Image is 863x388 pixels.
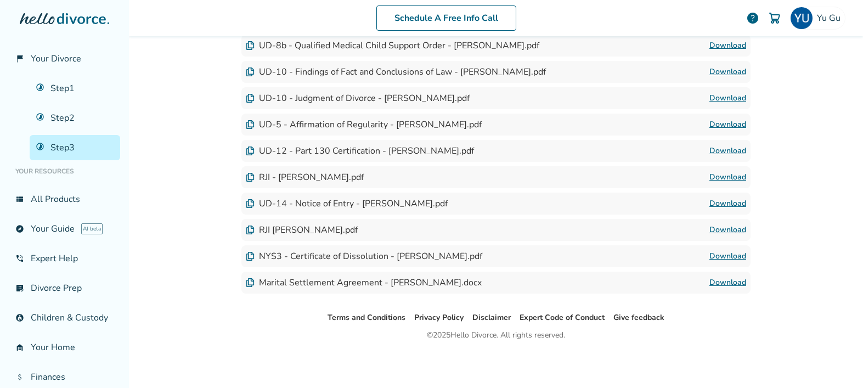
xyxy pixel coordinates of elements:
[817,12,845,24] span: Yu Gu
[246,199,255,208] img: Document
[15,284,24,293] span: list_alt_check
[246,68,255,76] img: Document
[246,147,255,155] img: Document
[328,312,405,323] a: Terms and Conditions
[9,275,120,301] a: list_alt_checkDivorce Prep
[15,224,24,233] span: explore
[709,197,746,210] a: Download
[709,118,746,131] a: Download
[246,277,482,289] div: Marital Settlement Agreement - [PERSON_NAME].docx
[791,7,813,29] img: YU GU
[9,216,120,241] a: exploreYour GuideAI beta
[427,329,565,342] div: © 2025 Hello Divorce. All rights reserved.
[9,305,120,330] a: account_childChildren & Custody
[15,343,24,352] span: garage_home
[709,65,746,78] a: Download
[709,92,746,105] a: Download
[15,254,24,263] span: phone_in_talk
[246,120,255,129] img: Document
[709,276,746,289] a: Download
[9,46,120,71] a: flag_2Your Divorce
[472,311,511,324] li: Disclaimer
[246,92,470,104] div: UD-10 - Judgment of Divorce - [PERSON_NAME].pdf
[246,171,364,183] div: RJI - [PERSON_NAME].pdf
[246,250,482,262] div: NYS3 - Certificate of Dissolution - [PERSON_NAME].pdf
[15,373,24,381] span: attach_money
[709,250,746,263] a: Download
[9,246,120,271] a: phone_in_talkExpert Help
[30,135,120,160] a: Step3
[768,12,781,25] img: Cart
[808,335,863,388] div: 聊天小组件
[613,311,664,324] li: Give feedback
[709,171,746,184] a: Download
[30,76,120,101] a: Step1
[246,198,448,210] div: UD-14 - Notice of Entry - [PERSON_NAME].pdf
[246,94,255,103] img: Document
[15,195,24,204] span: view_list
[81,223,103,234] span: AI beta
[246,41,255,50] img: Document
[709,223,746,237] a: Download
[746,12,759,25] a: help
[246,66,546,78] div: UD-10 - Findings of Fact and Conclusions of Law - [PERSON_NAME].pdf
[246,252,255,261] img: Document
[9,187,120,212] a: view_listAll Products
[808,335,863,388] iframe: Chat Widget
[9,160,120,182] li: Your Resources
[9,335,120,360] a: garage_homeYour Home
[376,5,516,31] a: Schedule A Free Info Call
[246,119,482,131] div: UD-5 - Affirmation of Regularity - [PERSON_NAME].pdf
[520,312,605,323] a: Expert Code of Conduct
[15,54,24,63] span: flag_2
[246,145,474,157] div: UD-12 - Part 130 Certification - [PERSON_NAME].pdf
[30,105,120,131] a: Step2
[246,224,358,236] div: RJI [PERSON_NAME].pdf
[414,312,464,323] a: Privacy Policy
[709,39,746,52] a: Download
[246,40,539,52] div: UD-8b - Qualified Medical Child Support Order - [PERSON_NAME].pdf
[709,144,746,158] a: Download
[246,278,255,287] img: Document
[246,173,255,182] img: Document
[15,313,24,322] span: account_child
[31,53,81,65] span: Your Divorce
[246,226,255,234] img: Document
